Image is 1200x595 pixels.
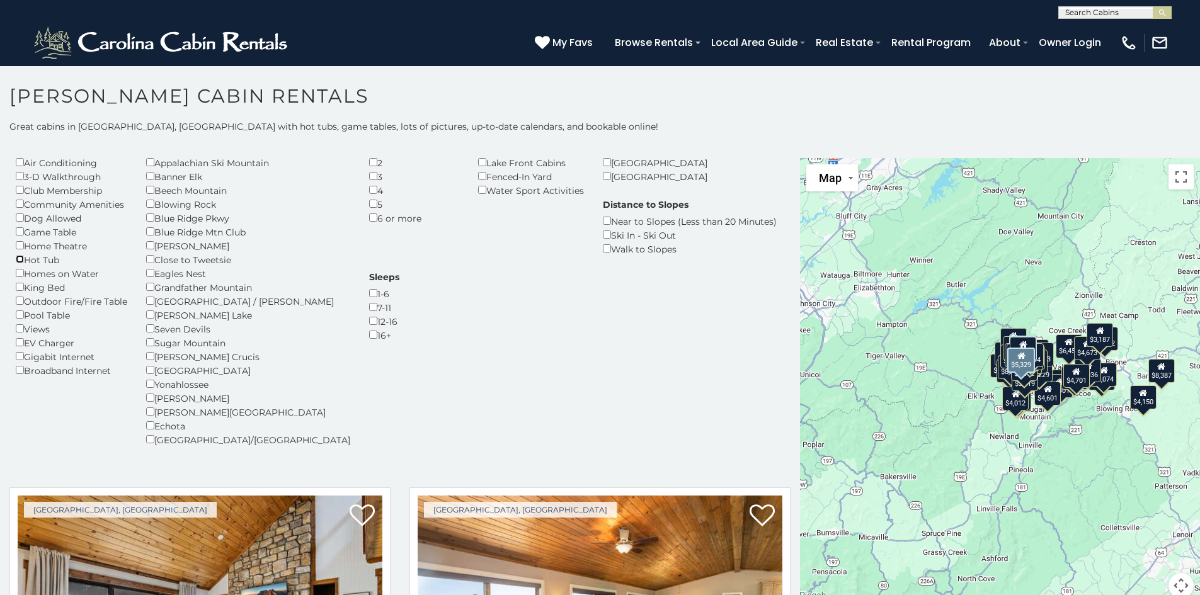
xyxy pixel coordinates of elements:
[146,239,350,252] div: [PERSON_NAME]
[146,169,350,183] div: Banner Elk
[146,377,350,391] div: Yonahlossee
[146,225,350,239] div: Blue Ridge Mtn Club
[1047,374,1073,398] div: $3,301
[16,322,127,336] div: Views
[146,156,350,169] div: Appalachian Ski Mountain
[146,280,350,294] div: Grandfather Mountain
[1062,365,1089,389] div: $4,115
[146,211,350,225] div: Blue Ridge Pkwy
[998,355,1025,379] div: $8,229
[16,363,127,377] div: Broadband Internet
[1148,358,1175,382] div: $8,387
[603,169,726,183] div: [GEOGRAPHIC_DATA]
[609,31,699,54] a: Browse Rentals
[603,242,777,256] div: Walk to Slopes
[1169,164,1194,190] button: Toggle fullscreen view
[478,169,584,183] div: Fenced-In Yard
[369,300,399,314] div: 7-11
[369,271,399,283] label: Sleeps
[31,24,293,62] img: White-1-2.png
[997,358,1023,382] div: $3,209
[369,183,459,197] div: 4
[809,31,879,54] a: Real Estate
[603,214,777,228] div: Near to Slopes (Less than 20 Minutes)
[369,197,459,211] div: 5
[16,239,127,252] div: Home Theatre
[146,363,350,377] div: [GEOGRAPHIC_DATA]
[16,294,127,308] div: Outdoor Fire/Fire Table
[16,211,127,225] div: Dog Allowed
[603,228,777,242] div: Ski In - Ski Out
[1010,337,1037,361] div: $5,271
[369,156,459,169] div: 2
[478,156,584,169] div: Lake Front Cabins
[16,197,127,211] div: Community Amenities
[369,314,399,328] div: 12-16
[146,433,350,446] div: [GEOGRAPHIC_DATA]/[GEOGRAPHIC_DATA]
[16,252,127,266] div: Hot Tub
[16,225,127,239] div: Game Table
[983,31,1027,54] a: About
[146,197,350,211] div: Blowing Rock
[16,336,127,349] div: EV Charger
[369,286,399,300] div: 1-6
[1091,362,1117,386] div: $6,074
[885,31,977,54] a: Rental Program
[1026,358,1053,382] div: $3,229
[806,164,858,191] button: Change map style
[991,353,1017,377] div: $4,198
[16,183,127,197] div: Club Membership
[1074,336,1100,360] div: $4,673
[146,183,350,197] div: Beech Mountain
[552,35,593,50] span: My Favs
[16,308,127,322] div: Pool Table
[1032,31,1107,54] a: Owner Login
[750,503,775,530] a: Add to favorites
[1092,327,1119,351] div: $2,632
[1089,366,1115,390] div: $3,414
[1056,334,1082,358] div: $6,452
[1027,343,1054,366] div: $6,033
[16,266,127,280] div: Homes on Water
[1087,322,1114,346] div: $3,187
[1008,348,1036,373] div: $5,329
[146,308,350,322] div: [PERSON_NAME] Lake
[146,336,350,349] div: Sugar Mountain
[995,342,1021,366] div: $9,249
[819,171,842,184] span: Map
[146,349,350,363] div: [PERSON_NAME] Crucis
[1130,385,1157,409] div: $4,150
[16,156,127,169] div: Air Conditioning
[146,322,350,336] div: Seven Devils
[1000,344,1027,368] div: $2,326
[1000,328,1027,352] div: $3,769
[16,349,127,363] div: Gigabit Internet
[16,169,127,183] div: 3-D Walkthrough
[146,419,350,433] div: Echota
[146,252,350,266] div: Close to Tweetsie
[1010,336,1037,361] div: $5,271
[603,198,689,211] label: Distance to Slopes
[1003,336,1029,360] div: $3,642
[1005,343,1032,367] div: $3,724
[1063,363,1090,387] div: $4,701
[424,502,617,518] a: [GEOGRAPHIC_DATA], [GEOGRAPHIC_DATA]
[369,328,399,342] div: 16+
[1035,382,1061,405] div: $4,601
[1011,357,1037,381] div: $9,412
[146,405,350,419] div: [PERSON_NAME][GEOGRAPHIC_DATA]
[1151,34,1169,52] img: mail-regular-white.png
[1003,387,1029,411] div: $4,012
[146,266,350,280] div: Eagles Nest
[146,391,350,405] div: [PERSON_NAME]
[603,156,726,169] div: [GEOGRAPHIC_DATA]
[535,35,596,51] a: My Favs
[1012,366,1038,390] div: $2,519
[369,211,459,225] div: 6 or more
[1005,387,1032,411] div: $3,050
[478,183,584,197] div: Water Sport Activities
[1120,34,1138,52] img: phone-regular-white.png
[705,31,804,54] a: Local Area Guide
[16,280,127,294] div: King Bed
[146,294,350,308] div: [GEOGRAPHIC_DATA] / [PERSON_NAME]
